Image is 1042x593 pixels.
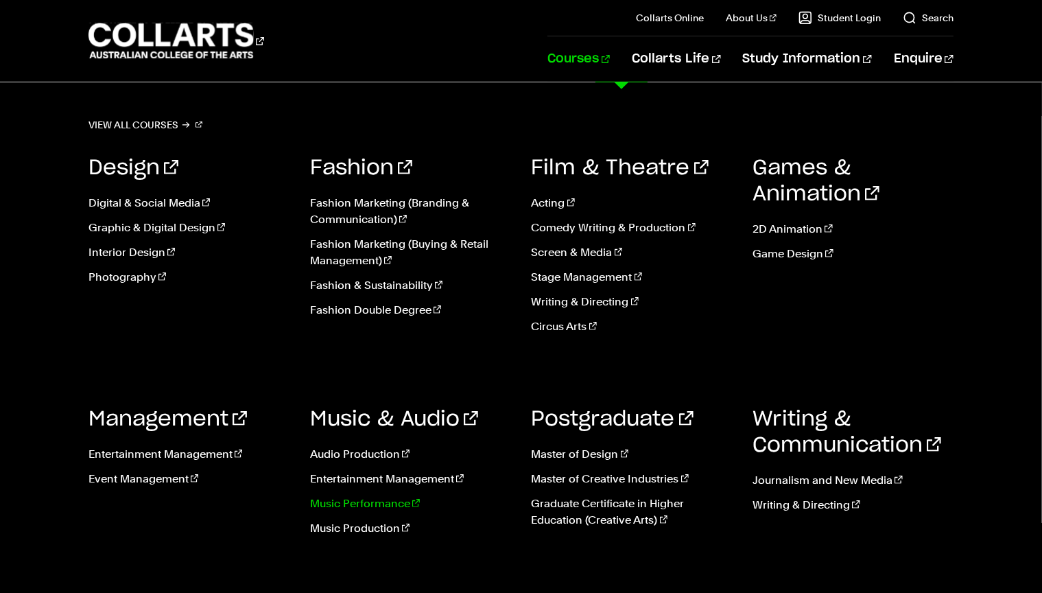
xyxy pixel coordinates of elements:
a: Audio Production [310,446,511,463]
a: Fashion Marketing (Buying & Retail Management) [310,236,511,269]
a: 2D Animation [753,221,954,237]
a: Writing & Directing [532,294,733,310]
a: Journalism and New Media [753,472,954,489]
a: About Us [726,11,777,25]
a: Games & Animation [753,158,879,205]
a: Comedy Writing & Production [532,220,733,236]
a: Collarts Online [636,11,704,25]
a: Game Design [753,246,954,262]
a: Fashion Marketing (Branding & Communication) [310,195,511,228]
a: Postgraduate [532,409,694,430]
a: Screen & Media [532,244,733,261]
div: Go to homepage [88,21,264,60]
a: Courses [547,36,610,82]
a: Film & Theatre [532,158,709,178]
a: Fashion & Sustainability [310,277,511,294]
a: Writing & Directing [753,497,954,513]
a: Design [88,158,178,178]
a: Master of Creative Industries [532,471,733,487]
a: Entertainment Management [310,471,511,487]
a: Acting [532,195,733,211]
a: Graphic & Digital Design [88,220,289,236]
a: Music Performance [310,496,511,512]
a: Enquire [894,36,954,82]
a: Photography [88,269,289,286]
a: Stage Management [532,269,733,286]
a: Digital & Social Media [88,195,289,211]
a: Entertainment Management [88,446,289,463]
a: Study Information [743,36,872,82]
a: Fashion [310,158,412,178]
a: Collarts Life [632,36,720,82]
a: Circus Arts [532,318,733,335]
a: Event Management [88,471,289,487]
a: Master of Design [532,446,733,463]
a: Writing & Communication [753,409,941,456]
a: Graduate Certificate in Higher Education (Creative Arts) [532,496,733,528]
a: Search [903,11,954,25]
a: Fashion Double Degree [310,302,511,318]
a: Music Production [310,520,511,537]
a: View all courses [88,115,202,135]
a: Music & Audio [310,409,478,430]
a: Management [88,409,247,430]
a: Interior Design [88,244,289,261]
a: Student Login [798,11,881,25]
